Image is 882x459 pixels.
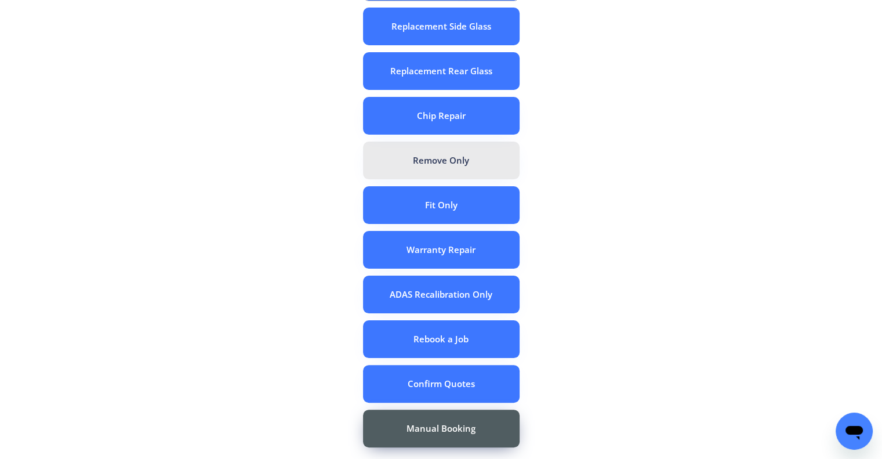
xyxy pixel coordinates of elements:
button: Warranty Repair [363,231,520,269]
button: Chip Repair [363,97,520,135]
button: Confirm Quotes [363,365,520,403]
button: ADAS Recalibration Only [363,276,520,313]
button: Rebook a Job [363,320,520,358]
button: Fit Only [363,186,520,224]
iframe: Button to launch messaging window [836,413,873,450]
button: Manual Booking [363,410,520,447]
button: Remove Only [363,142,520,179]
button: Replacement Side Glass [363,8,520,45]
button: Replacement Rear Glass [363,52,520,90]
